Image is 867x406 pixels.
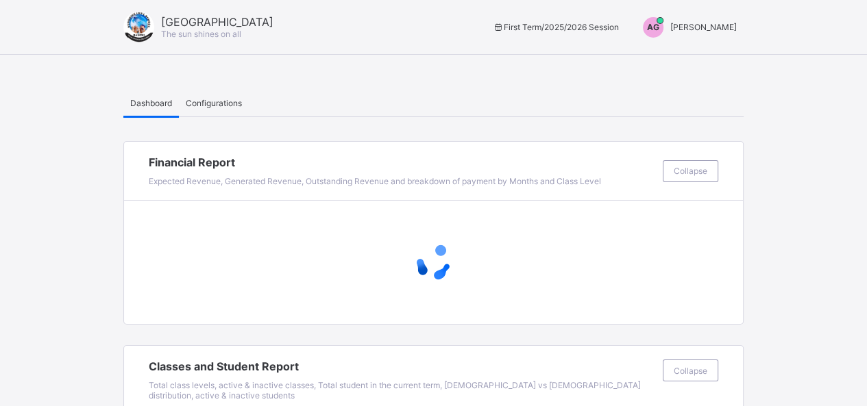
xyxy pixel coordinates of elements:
[647,22,659,32] span: AG
[149,380,641,401] span: Total class levels, active & inactive classes, Total student in the current term, [DEMOGRAPHIC_DA...
[161,29,241,39] span: The sun shines on all
[149,176,601,186] span: Expected Revenue, Generated Revenue, Outstanding Revenue and breakdown of payment by Months and C...
[161,15,273,29] span: [GEOGRAPHIC_DATA]
[492,22,619,32] span: session/term information
[674,366,707,376] span: Collapse
[186,98,242,108] span: Configurations
[670,22,737,32] span: [PERSON_NAME]
[149,359,656,373] span: Classes and Student Report
[130,98,172,108] span: Dashboard
[674,166,707,176] span: Collapse
[149,155,656,169] span: Financial Report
